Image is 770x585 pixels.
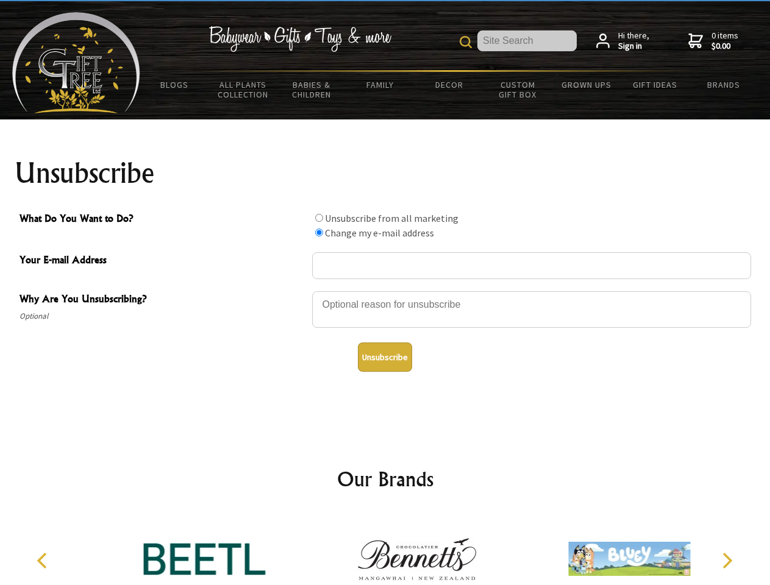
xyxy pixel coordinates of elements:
a: All Plants Collection [209,72,278,107]
span: Why Are You Unsubscribing? [20,291,306,309]
h1: Unsubscribe [15,158,756,188]
a: Decor [415,72,483,97]
input: What Do You Want to Do? [315,214,323,222]
a: 0 items$0.00 [688,30,738,52]
strong: $0.00 [711,41,738,52]
a: Hi there,Sign in [596,30,649,52]
input: Site Search [477,30,577,51]
span: Hi there, [618,30,649,52]
span: 0 items [711,30,738,52]
a: Gift Ideas [621,72,690,97]
span: Optional [20,309,306,324]
a: Babies & Children [277,72,346,107]
a: Custom Gift Box [483,72,552,107]
button: Unsubscribe [358,342,412,372]
button: Previous [30,547,57,574]
a: Grown Ups [552,72,621,97]
label: Unsubscribe from all marketing [325,212,458,224]
img: Babywear - Gifts - Toys & more [209,26,391,52]
img: Babyware - Gifts - Toys and more... [12,12,140,113]
label: Change my e-mail address [325,227,434,239]
h2: Our Brands [24,464,746,494]
strong: Sign in [618,41,649,52]
input: What Do You Want to Do? [315,229,323,236]
span: What Do You Want to Do? [20,211,306,229]
button: Next [713,547,740,574]
a: Family [346,72,415,97]
a: BLOGS [140,72,209,97]
a: Brands [690,72,758,97]
span: Your E-mail Address [20,252,306,270]
img: product search [460,36,472,48]
input: Your E-mail Address [312,252,751,279]
textarea: Why Are You Unsubscribing? [312,291,751,328]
